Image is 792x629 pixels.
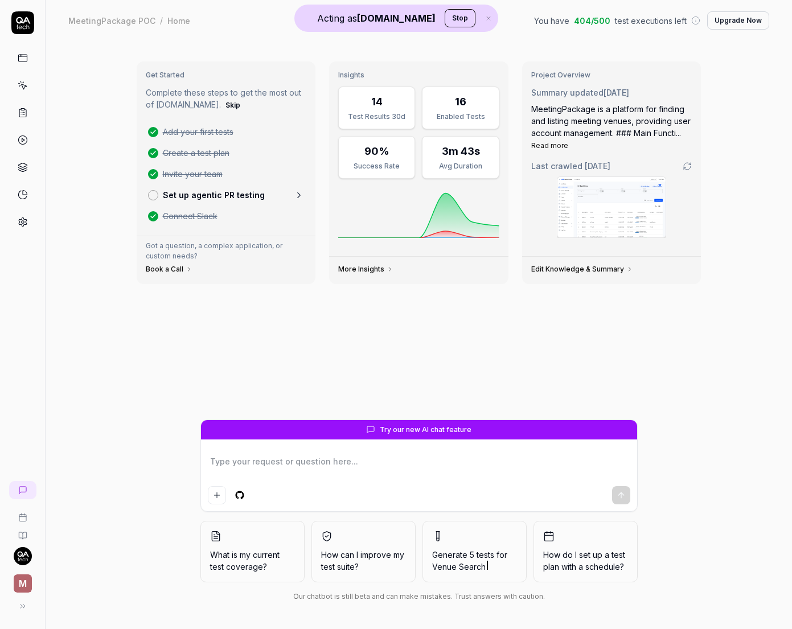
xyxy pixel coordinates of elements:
[200,521,305,582] button: What is my current test coverage?
[338,71,499,80] h3: Insights
[531,265,633,274] a: Edit Knowledge & Summary
[432,562,486,572] span: Venue Search
[585,161,610,171] time: [DATE]
[364,143,389,159] div: 90%
[223,98,243,112] button: Skip
[346,112,408,122] div: Test Results 30d
[534,15,569,27] span: You have
[167,15,190,26] div: Home
[143,184,309,205] a: Set up agentic PR testing
[338,265,393,274] a: More Insights
[557,177,666,237] img: Screenshot
[422,521,527,582] button: Generate 5 tests forVenue Search
[574,15,610,27] span: 404 / 500
[146,265,192,274] a: Book a Call
[5,565,40,595] button: M
[604,88,629,97] time: [DATE]
[442,143,480,159] div: 3m 43s
[615,15,687,27] span: test executions left
[531,104,691,138] span: MeetingPackage is a platform for finding and listing meeting venues, providing user account manag...
[371,94,383,109] div: 14
[208,486,226,504] button: Add attachment
[160,15,163,26] div: /
[146,241,307,261] p: Got a question, a complex application, or custom needs?
[429,161,491,171] div: Avg Duration
[531,88,604,97] span: Summary updated
[531,141,568,151] button: Read more
[321,549,406,573] span: How can I improve my test suite?
[531,160,610,172] span: Last crawled
[445,9,475,27] button: Stop
[543,549,628,573] span: How do I set up a test plan with a schedule?
[146,71,307,80] h3: Get Started
[163,189,265,201] p: Set up agentic PR testing
[534,521,638,582] button: How do I set up a test plan with a schedule?
[14,574,32,593] span: M
[5,522,40,540] a: Documentation
[707,11,769,30] button: Upgrade Now
[429,112,491,122] div: Enabled Tests
[68,15,155,26] div: MeetingPackage POC
[9,481,36,499] a: New conversation
[683,162,692,171] a: Go to crawling settings
[380,425,471,435] span: Try our new AI chat feature
[311,521,416,582] button: How can I improve my test suite?
[346,161,408,171] div: Success Rate
[455,94,466,109] div: 16
[432,549,517,573] span: Generate 5 tests for
[210,549,295,573] span: What is my current test coverage?
[531,71,692,80] h3: Project Overview
[146,87,307,112] p: Complete these steps to get the most out of [DOMAIN_NAME].
[14,547,32,565] img: 7ccf6c19-61ad-4a6c-8811-018b02a1b829.jpg
[200,591,638,602] div: Our chatbot is still beta and can make mistakes. Trust answers with caution.
[5,504,40,522] a: Book a call with us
